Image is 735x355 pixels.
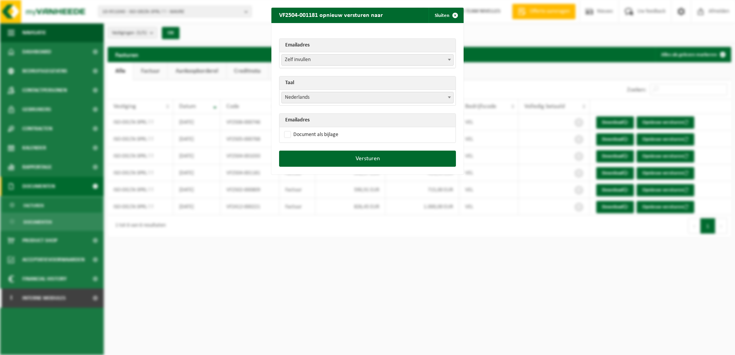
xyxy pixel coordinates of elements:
[279,76,456,90] th: Taal
[281,54,454,66] span: Zelf invullen
[281,92,454,103] span: Nederlands
[429,8,463,23] button: Sluiten
[279,39,456,52] th: Emailadres
[279,151,456,167] button: Versturen
[282,55,453,65] span: Zelf invullen
[271,8,391,22] h2: VF2504-001181 opnieuw versturen naar
[282,92,453,103] span: Nederlands
[279,114,456,127] th: Emailadres
[283,129,338,141] label: Document als bijlage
